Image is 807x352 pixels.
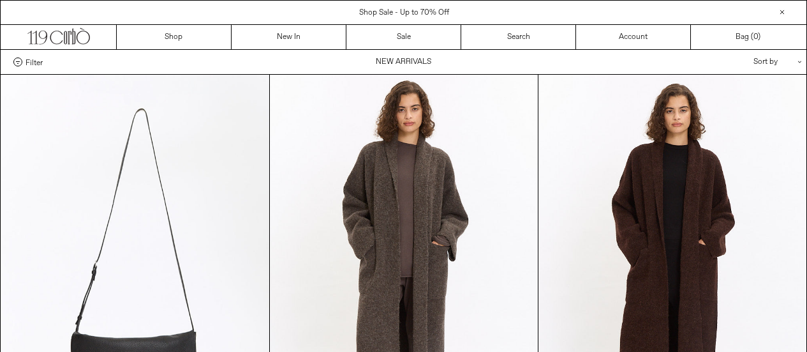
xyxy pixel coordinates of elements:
[117,25,232,49] a: Shop
[753,32,758,42] span: 0
[753,31,760,43] span: )
[346,25,461,49] a: Sale
[359,8,449,18] a: Shop Sale - Up to 70% Off
[232,25,346,49] a: New In
[576,25,691,49] a: Account
[26,57,43,66] span: Filter
[691,25,806,49] a: Bag ()
[461,25,576,49] a: Search
[679,50,794,74] div: Sort by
